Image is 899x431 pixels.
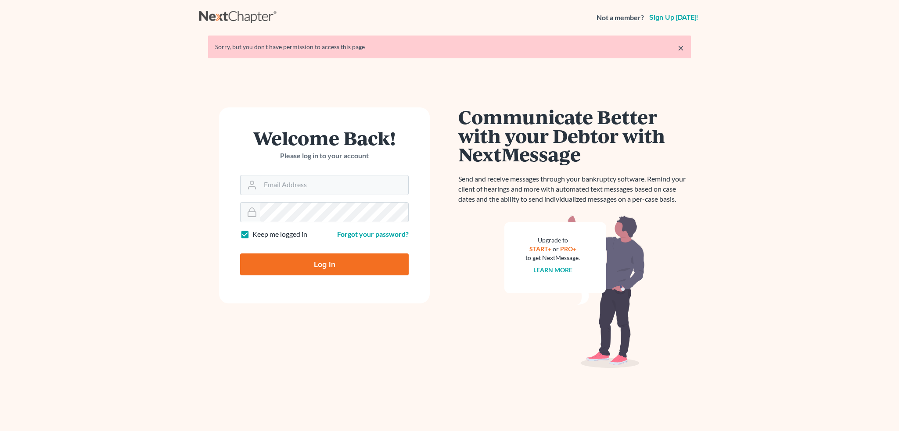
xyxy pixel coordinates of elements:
[533,266,572,274] a: Learn more
[678,43,684,53] a: ×
[337,230,409,238] a: Forgot your password?
[504,215,645,368] img: nextmessage_bg-59042aed3d76b12b5cd301f8e5b87938c9018125f34e5fa2b7a6b67550977c72.svg
[240,253,409,275] input: Log In
[240,151,409,161] p: Please log in to your account
[597,13,644,23] strong: Not a member?
[458,107,691,164] h1: Communicate Better with your Debtor with NextMessage
[240,128,409,147] h1: Welcome Back!
[553,245,559,253] span: or
[529,245,551,253] a: START+
[525,236,580,245] div: Upgrade to
[215,43,684,51] div: Sorry, but you don't have permission to access this page
[458,174,691,204] p: Send and receive messages through your bankruptcy software. Remind your client of hearings and mo...
[525,253,580,262] div: to get NextMessage.
[647,14,700,21] a: Sign up [DATE]!
[560,245,576,253] a: PRO+
[260,175,408,195] input: Email Address
[252,229,307,239] label: Keep me logged in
